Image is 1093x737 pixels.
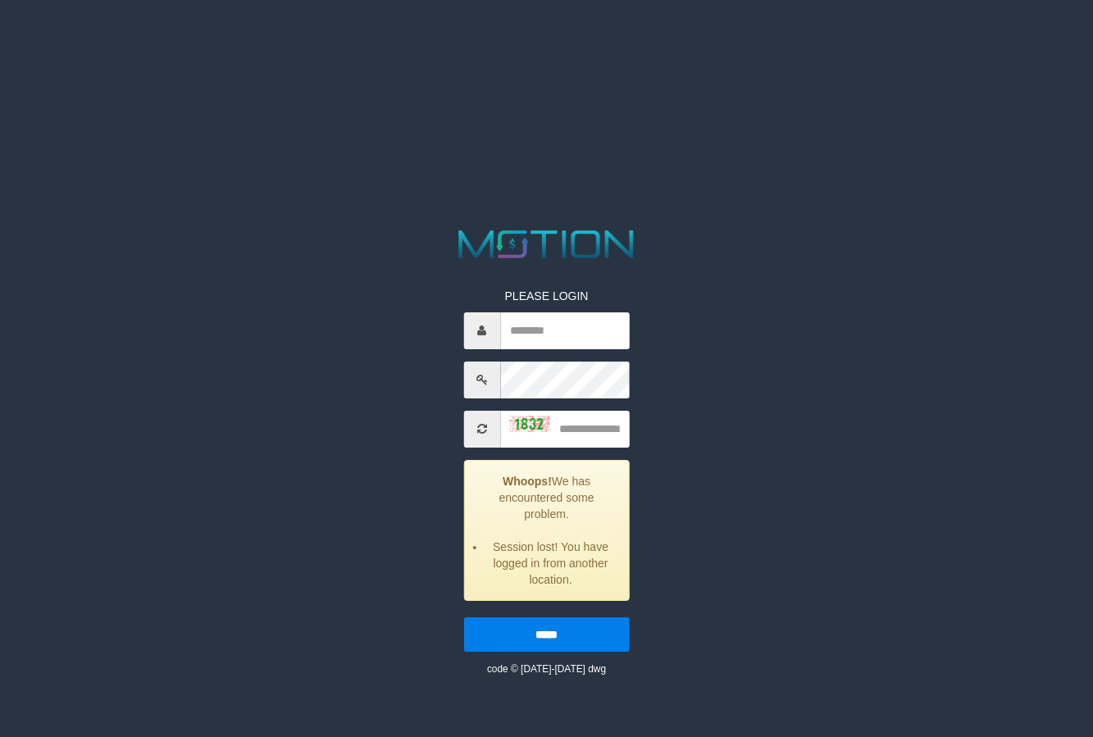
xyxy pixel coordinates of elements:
[503,475,552,488] strong: Whoops!
[463,460,629,601] div: We has encountered some problem.
[508,416,549,432] img: captcha
[485,539,616,588] li: Session lost! You have logged in from another location.
[487,663,606,675] small: code © [DATE]-[DATE] dwg
[451,225,642,263] img: MOTION_logo.png
[463,288,629,304] p: PLEASE LOGIN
